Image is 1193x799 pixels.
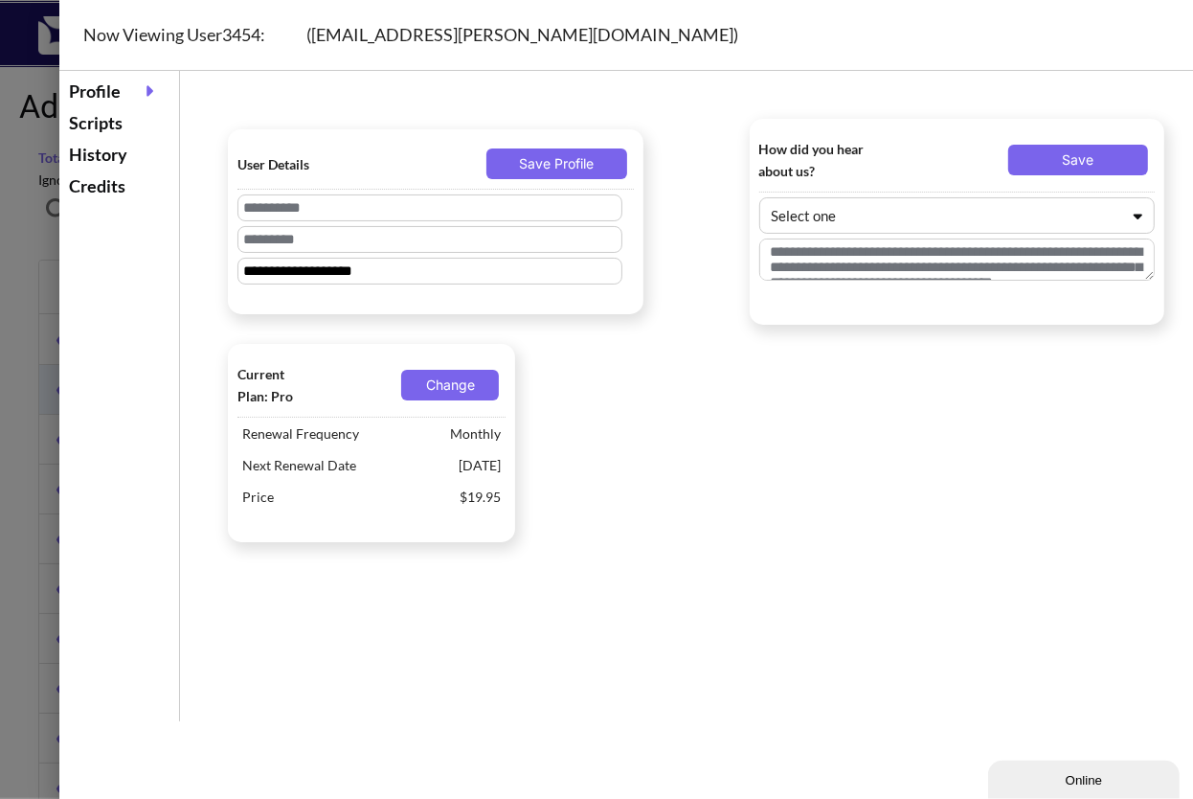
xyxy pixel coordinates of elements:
span: How did you hear about us? [759,138,881,182]
button: Save Profile [486,148,627,179]
span: $19.95 [455,481,506,513]
span: Renewal Frequency [237,418,445,449]
button: Change [401,370,499,400]
span: Current Plan: Pro [237,363,316,407]
div: History [64,139,174,171]
iframe: chat widget [988,757,1183,799]
span: Next Renewal Date [237,449,454,481]
span: [DATE] [454,449,506,481]
div: Profile [64,76,174,107]
span: Price [237,481,455,513]
div: Scripts [64,107,174,139]
span: Monthly [445,418,506,449]
span: User Details [237,153,359,175]
div: Credits [64,171,174,202]
button: Save [1008,145,1149,175]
